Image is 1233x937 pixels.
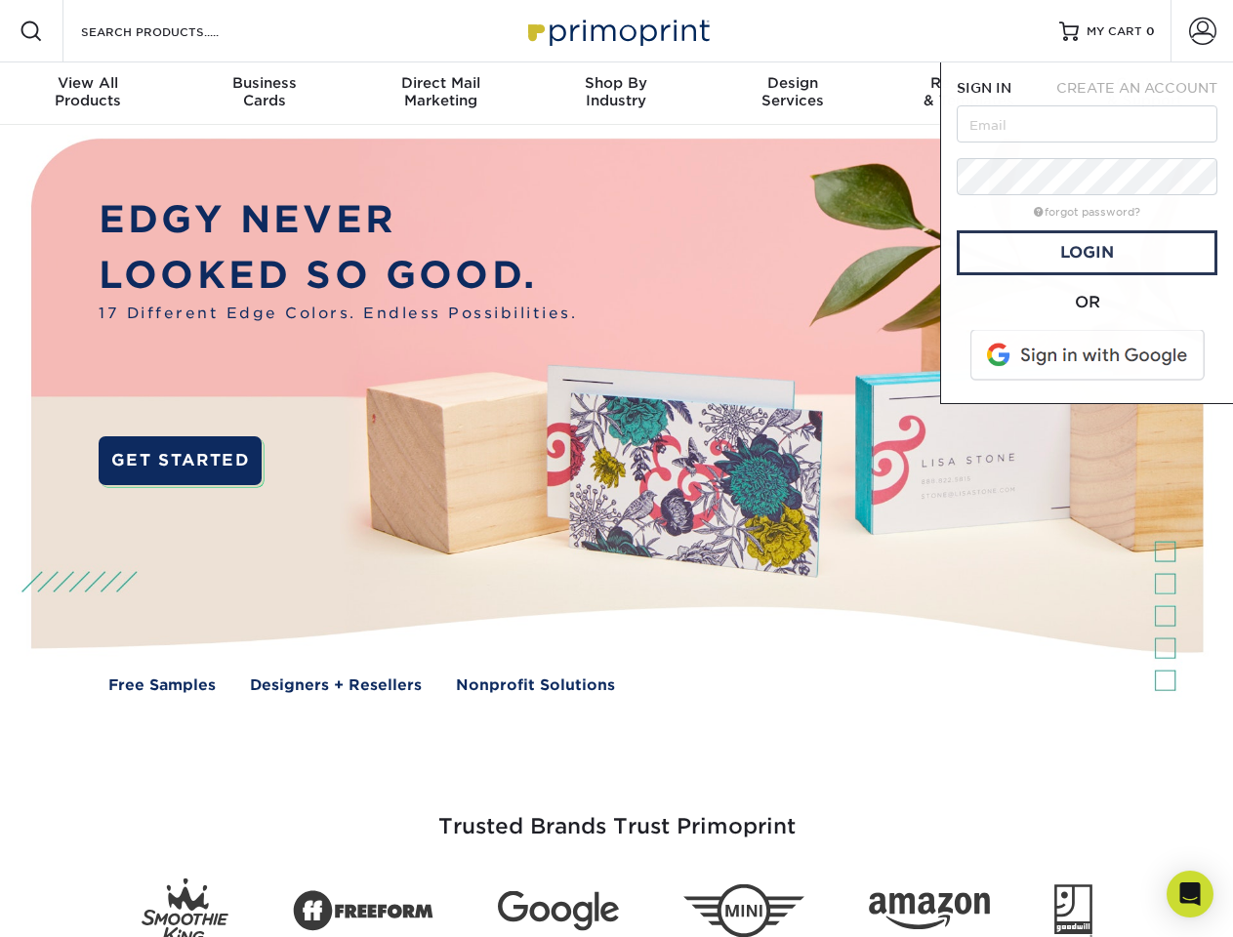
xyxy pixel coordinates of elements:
span: Business [176,74,351,92]
a: DesignServices [705,62,881,125]
a: BusinessCards [176,62,351,125]
a: Login [957,230,1217,275]
img: Amazon [869,893,990,930]
span: Resources [881,74,1056,92]
a: Nonprofit Solutions [456,674,615,697]
img: Google [498,891,619,931]
div: OR [957,291,1217,314]
a: Free Samples [108,674,216,697]
span: MY CART [1087,23,1142,40]
div: Open Intercom Messenger [1167,871,1213,917]
a: GET STARTED [99,436,262,485]
span: CREATE AN ACCOUNT [1056,80,1217,96]
div: Cards [176,74,351,109]
div: Industry [528,74,704,109]
a: Direct MailMarketing [352,62,528,125]
p: LOOKED SO GOOD. [99,248,577,304]
span: 17 Different Edge Colors. Endless Possibilities. [99,303,577,325]
input: SEARCH PRODUCTS..... [79,20,269,43]
span: SIGN IN [957,80,1011,96]
h3: Trusted Brands Trust Primoprint [46,767,1188,863]
a: Resources& Templates [881,62,1056,125]
img: Goodwill [1054,884,1092,937]
div: Services [705,74,881,109]
span: Shop By [528,74,704,92]
div: Marketing [352,74,528,109]
a: Shop ByIndustry [528,62,704,125]
span: 0 [1146,24,1155,38]
span: Design [705,74,881,92]
p: EDGY NEVER [99,192,577,248]
span: Direct Mail [352,74,528,92]
a: Designers + Resellers [250,674,422,697]
img: Primoprint [519,10,715,52]
a: forgot password? [1034,206,1140,219]
div: & Templates [881,74,1056,109]
input: Email [957,105,1217,143]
